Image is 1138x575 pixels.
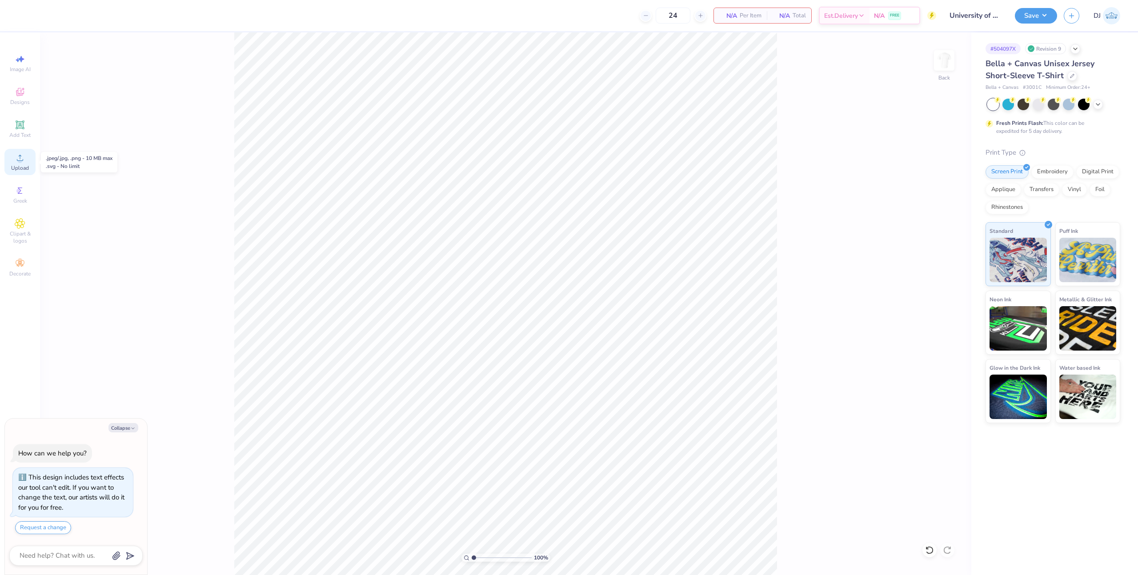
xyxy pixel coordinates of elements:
img: Metallic & Glitter Ink [1059,306,1117,351]
div: # 504097X [986,43,1021,54]
div: Print Type [986,148,1120,158]
span: # 3001C [1023,84,1042,92]
span: Glow in the Dark Ink [990,363,1040,372]
span: Est. Delivery [824,11,858,20]
span: Bella + Canvas [986,84,1018,92]
strong: Fresh Prints Flash: [996,120,1043,127]
span: 100 % [534,554,548,562]
span: Greek [13,197,27,204]
img: Glow in the Dark Ink [990,375,1047,419]
div: Back [938,74,950,82]
div: This design includes text effects our tool can't edit. If you want to change the text, our artist... [18,473,124,512]
div: Digital Print [1076,165,1119,179]
span: Designs [10,99,30,106]
span: Clipart & logos [4,230,36,244]
span: Upload [11,164,29,172]
img: Back [935,52,953,69]
img: Neon Ink [990,306,1047,351]
div: .svg - No limit [46,162,112,170]
div: This color can be expedited for 5 day delivery. [996,119,1106,135]
input: – – [656,8,690,24]
img: Puff Ink [1059,238,1117,282]
div: Embroidery [1031,165,1074,179]
span: N/A [719,11,737,20]
div: How can we help you? [18,449,87,458]
span: N/A [772,11,790,20]
div: .jpeg/.jpg, .png - 10 MB max [46,154,112,162]
span: N/A [874,11,885,20]
span: Neon Ink [990,295,1011,304]
button: Collapse [108,423,138,432]
span: Add Text [9,132,31,139]
div: Foil [1090,183,1110,196]
span: Water based Ink [1059,363,1100,372]
div: Transfers [1024,183,1059,196]
span: FREE [890,12,899,19]
span: DJ [1094,11,1101,21]
button: Request a change [15,521,71,534]
div: Applique [986,183,1021,196]
span: Minimum Order: 24 + [1046,84,1090,92]
img: Standard [990,238,1047,282]
a: DJ [1094,7,1120,24]
span: Puff Ink [1059,226,1078,236]
span: Image AI [10,66,31,73]
span: Bella + Canvas Unisex Jersey Short-Sleeve T-Shirt [986,58,1094,81]
button: Save [1015,8,1057,24]
div: Screen Print [986,165,1029,179]
span: Per Item [740,11,761,20]
img: Water based Ink [1059,375,1117,419]
div: Vinyl [1062,183,1087,196]
span: Metallic & Glitter Ink [1059,295,1112,304]
div: Rhinestones [986,201,1029,214]
input: Untitled Design [943,7,1008,24]
span: Total [793,11,806,20]
div: Revision 9 [1025,43,1066,54]
span: Decorate [9,270,31,277]
span: Standard [990,226,1013,236]
img: Deep Jujhar Sidhu [1103,7,1120,24]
